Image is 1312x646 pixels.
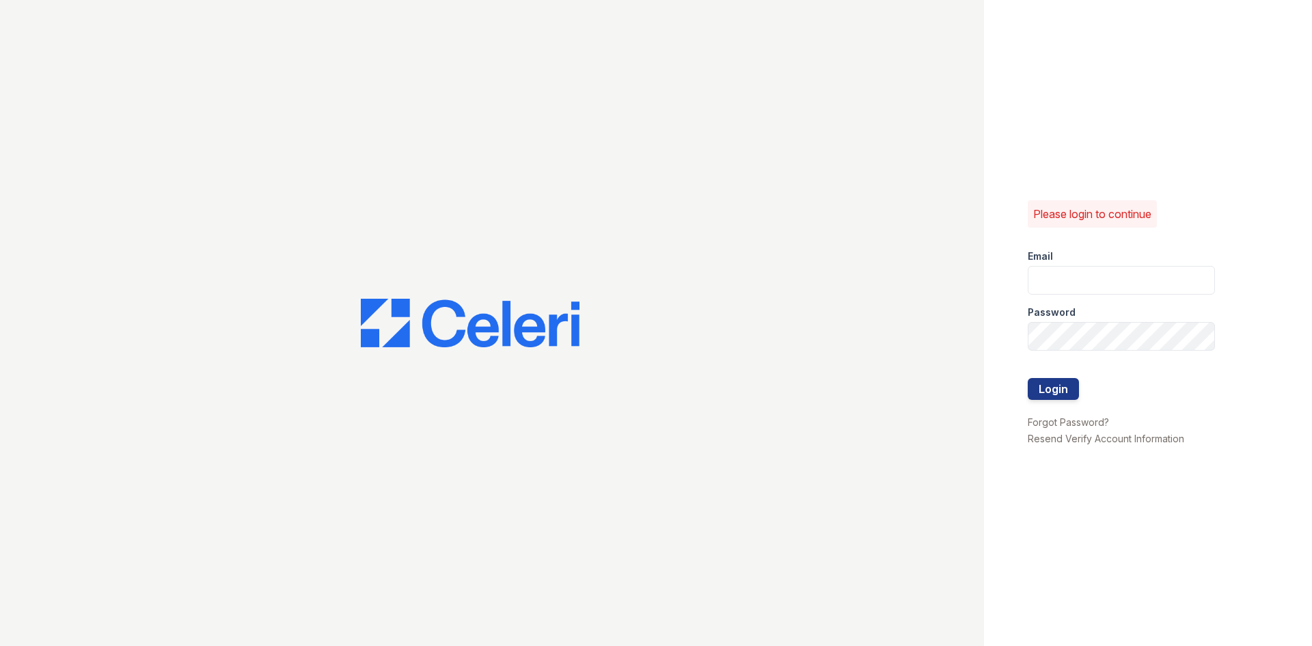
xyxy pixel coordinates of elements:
button: Login [1028,378,1079,400]
p: Please login to continue [1033,206,1151,222]
a: Resend Verify Account Information [1028,433,1184,444]
label: Password [1028,306,1076,319]
label: Email [1028,250,1053,263]
a: Forgot Password? [1028,416,1109,428]
img: CE_Logo_Blue-a8612792a0a2168367f1c8372b55b34899dd931a85d93a1a3d3e32e68fde9ad4.png [361,299,579,348]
